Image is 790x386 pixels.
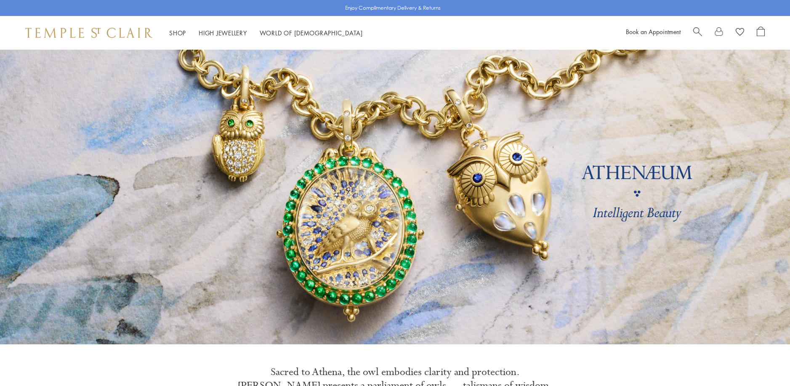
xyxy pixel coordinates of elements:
[693,27,702,39] a: Search
[626,27,681,36] a: Book an Appointment
[345,4,441,12] p: Enjoy Complimentary Delivery & Returns
[260,29,363,37] a: World of [DEMOGRAPHIC_DATA]World of [DEMOGRAPHIC_DATA]
[736,27,744,39] a: View Wishlist
[169,29,186,37] a: ShopShop
[199,29,247,37] a: High JewelleryHigh Jewellery
[757,27,765,39] a: Open Shopping Bag
[169,28,363,38] nav: Main navigation
[25,28,152,38] img: Temple St. Clair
